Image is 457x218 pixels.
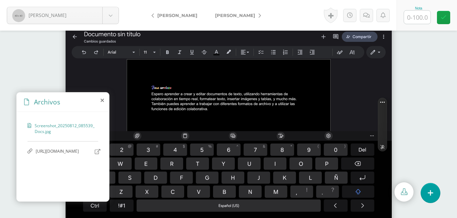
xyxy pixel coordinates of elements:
[146,7,206,23] a: [PERSON_NAME]
[34,97,60,106] span: Archivos
[36,148,91,155] span: [URL][DOMAIN_NAME]
[7,7,119,24] a: [PERSON_NAME]
[157,13,197,18] span: [PERSON_NAME]
[404,11,430,24] input: 0-100.0
[404,6,434,10] div: Nota
[206,7,266,23] a: [PERSON_NAME]
[215,13,255,18] span: [PERSON_NAME]
[12,9,25,22] img: 40x40
[29,12,67,18] span: [PERSON_NAME]
[101,98,104,103] i: close
[35,123,95,134] span: Screenshot_20250812_085539_Docs.jpg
